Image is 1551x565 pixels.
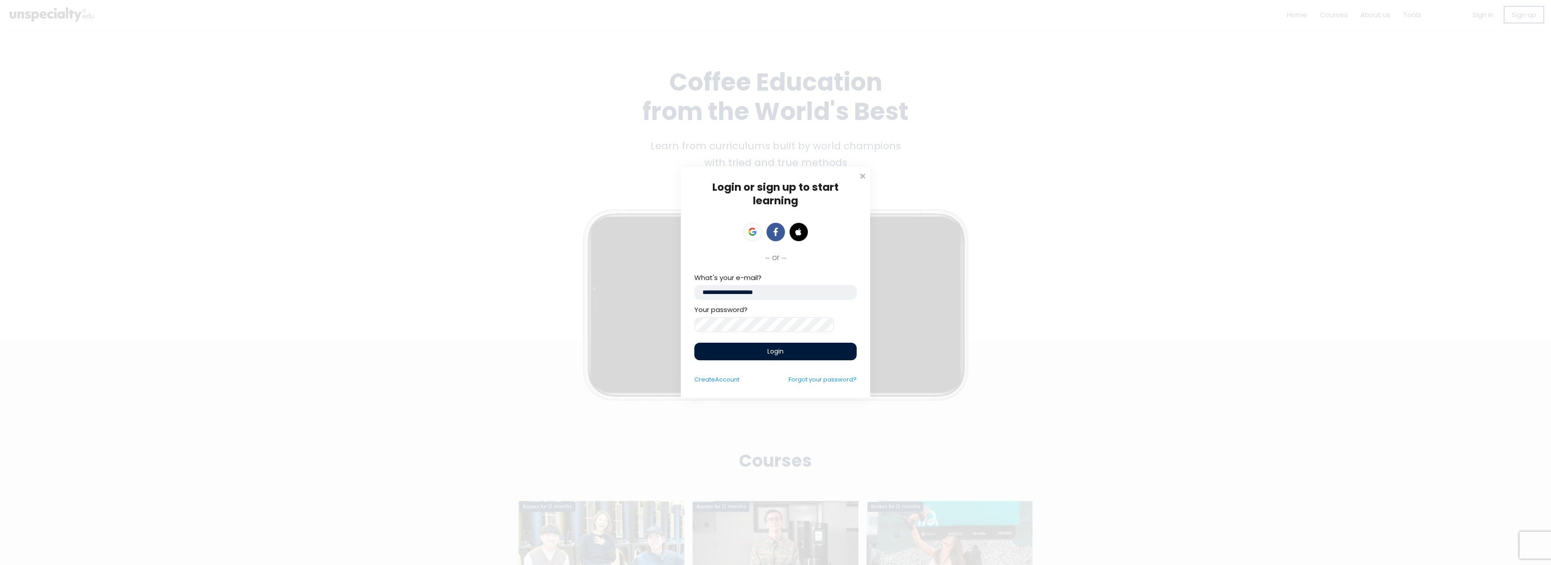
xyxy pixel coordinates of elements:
[694,375,739,384] a: CreateAccount
[767,347,784,356] span: Login
[712,180,839,208] span: Login or sign up to start learning
[772,252,780,263] span: or
[715,375,739,384] span: Account
[789,375,857,384] a: Forgot your password?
